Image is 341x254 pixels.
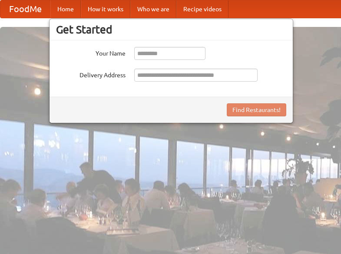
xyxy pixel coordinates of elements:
[56,23,286,36] h3: Get Started
[56,69,126,79] label: Delivery Address
[0,0,50,18] a: FoodMe
[130,0,176,18] a: Who we are
[176,0,228,18] a: Recipe videos
[50,0,81,18] a: Home
[227,103,286,116] button: Find Restaurants!
[81,0,130,18] a: How it works
[56,47,126,58] label: Your Name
